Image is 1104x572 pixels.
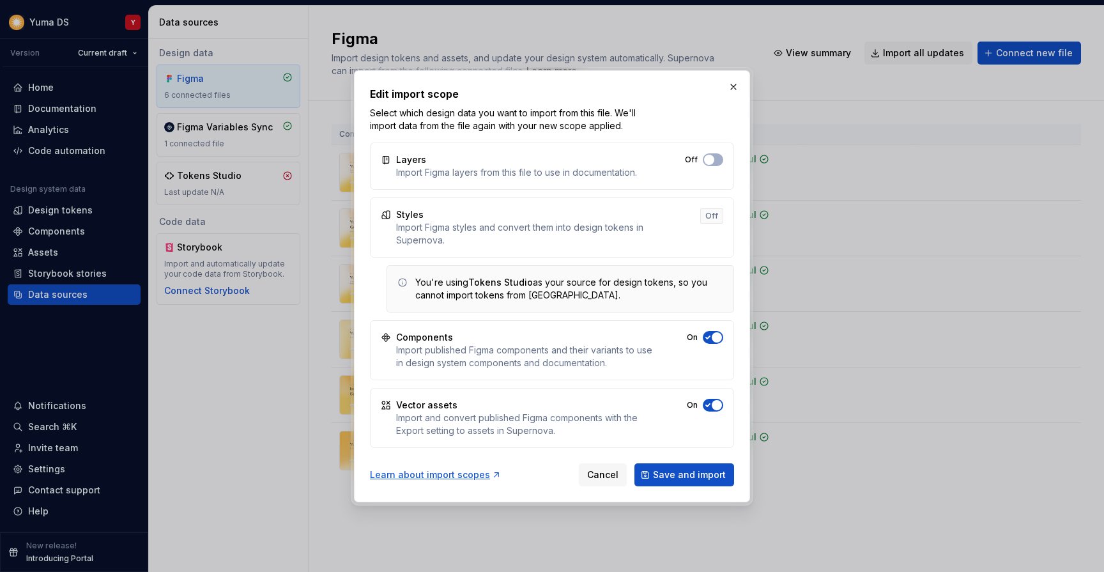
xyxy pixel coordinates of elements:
span: Tokens Studio [468,277,533,288]
div: You're using as your source for design tokens, so you cannot import tokens from [GEOGRAPHIC_DATA]. [415,276,723,302]
span: Save and import [653,468,726,481]
label: Off [685,155,698,165]
a: Learn about import scopes [370,468,502,481]
button: Cancel [579,463,627,486]
button: Save and import [634,463,734,486]
div: Vector assets [396,399,457,412]
div: Layers [396,153,426,166]
div: Import Figma layers from this file to use in documentation. [396,166,637,179]
span: Cancel [587,468,618,481]
p: Select which design data you want to import from this file. We'll import data from the file again... [370,107,648,132]
div: Import published Figma components and their variants to use in design system components and docum... [396,344,654,369]
h2: Edit import scope [370,86,734,102]
label: On [687,332,698,343]
div: Off [700,208,723,224]
label: On [687,400,698,410]
div: Components [396,331,453,344]
div: Import Figma styles and convert them into design tokens in Supernova. [396,221,667,247]
div: Styles [396,208,424,221]
div: Import and convert published Figma components with the Export setting to assets in Supernova. [396,412,654,437]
